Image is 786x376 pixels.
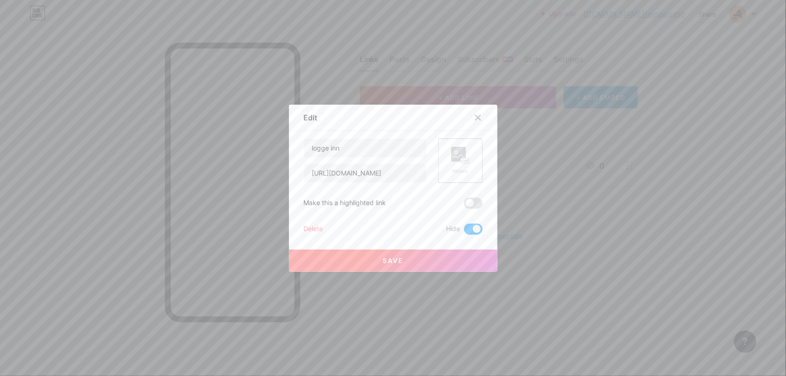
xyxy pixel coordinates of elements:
div: Edit [304,112,318,123]
input: Title [304,139,427,157]
div: Delete [304,224,323,235]
span: Hide [446,224,460,235]
div: Make this a highlighted link [304,198,386,209]
input: URL [304,164,427,182]
div: Picture [451,168,470,175]
span: Save [383,257,403,264]
button: Save [289,250,497,272]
